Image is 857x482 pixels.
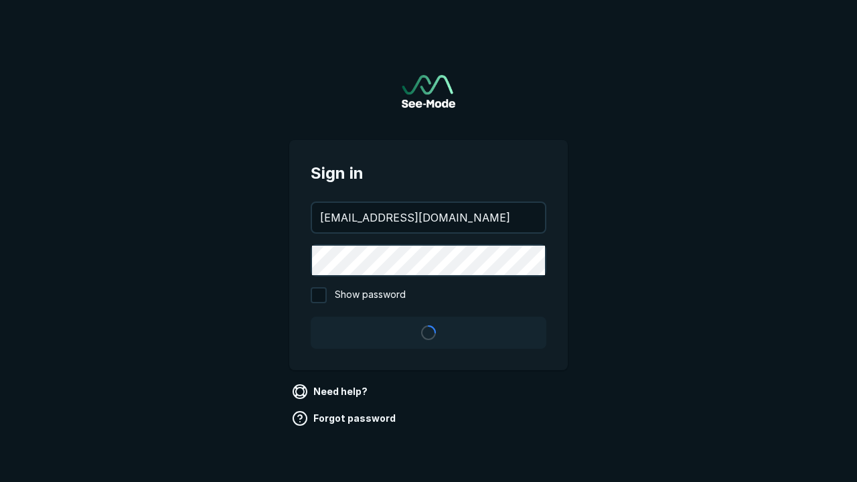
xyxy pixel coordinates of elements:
img: See-Mode Logo [402,75,455,108]
a: Need help? [289,381,373,402]
a: Forgot password [289,408,401,429]
span: Show password [335,287,406,303]
a: Go to sign in [402,75,455,108]
input: your@email.com [312,203,545,232]
span: Sign in [311,161,546,185]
